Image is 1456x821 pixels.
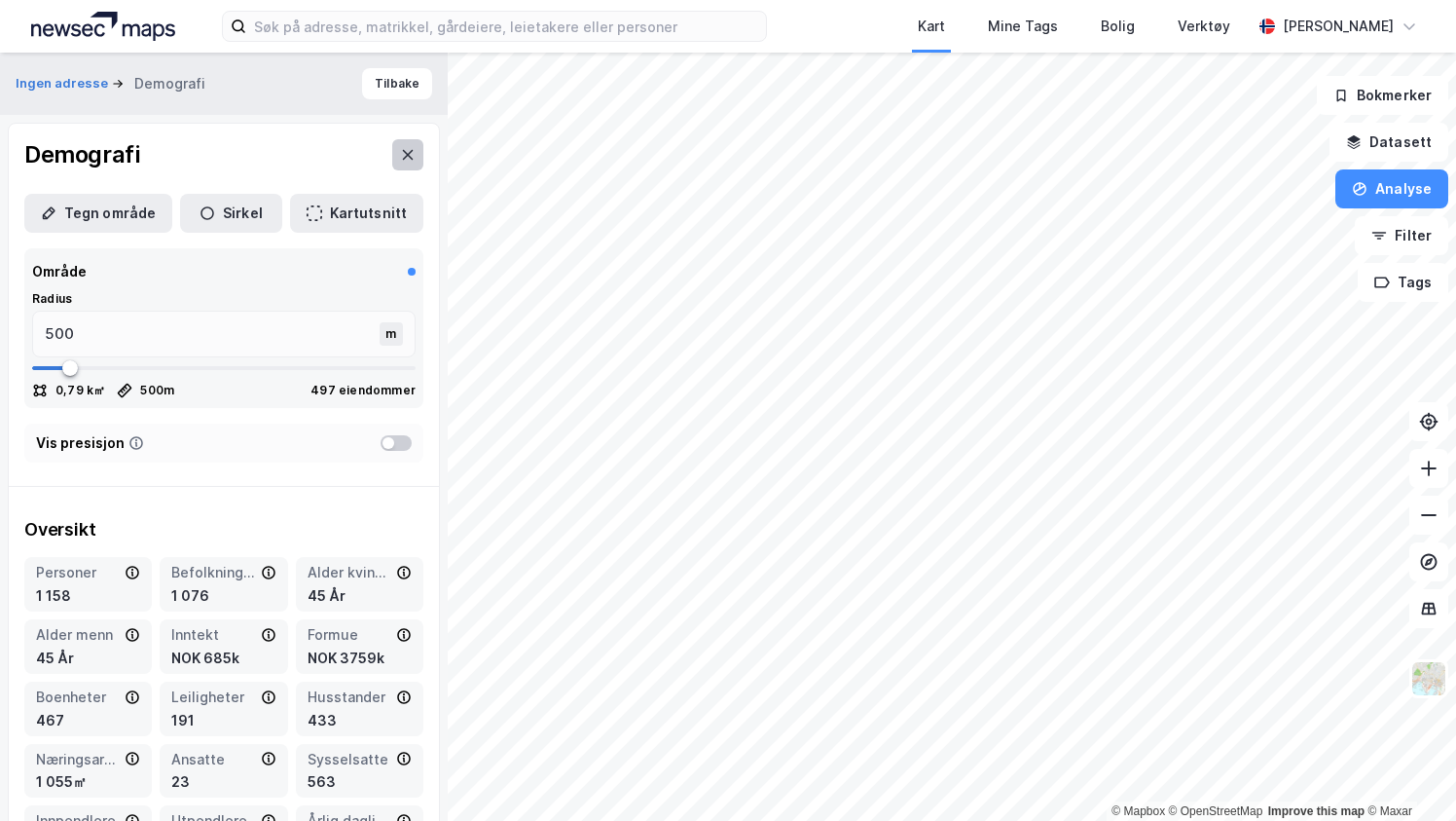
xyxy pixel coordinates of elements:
[55,383,105,398] div: 0,79 k㎡
[134,72,205,95] div: Demografi
[308,709,412,732] div: 433
[16,74,112,93] button: Ingen adresse
[36,748,121,771] div: Næringsareal
[1410,660,1447,697] img: Z
[1283,15,1394,38] div: [PERSON_NAME]
[171,623,256,647] div: Inntekt
[1169,804,1263,818] a: OpenStreetMap
[171,748,256,771] div: Ansatte
[1111,804,1165,818] a: Mapbox
[308,584,412,608] div: 45 År
[36,623,121,647] div: Alder menn
[180,194,282,233] button: Sirkel
[24,194,172,233] button: Tegn område
[24,518,423,541] div: Oversikt
[32,260,87,283] div: Område
[36,561,121,584] div: Personer
[171,709,275,732] div: 191
[36,686,121,709] div: Boenheter
[33,312,383,356] input: m
[36,647,140,670] div: 45 År
[988,15,1058,38] div: Mine Tags
[31,12,175,41] img: logo.a4113a55bc3d86da70a041830d287a7e.svg
[308,647,412,670] div: NOK 3759k
[171,770,275,794] div: 23
[362,68,432,99] button: Tilbake
[1101,15,1135,38] div: Bolig
[1335,169,1448,208] button: Analyse
[308,686,392,709] div: Husstander
[1355,216,1448,255] button: Filter
[36,770,140,794] div: 1 055㎡
[171,584,275,608] div: 1 076
[308,748,392,771] div: Sysselsatte
[1178,15,1230,38] div: Verktøy
[290,194,423,233] button: Kartutsnitt
[24,139,139,170] div: Demografi
[308,561,392,584] div: Alder kvinner
[246,12,766,41] input: Søk på adresse, matrikkel, gårdeiere, leietakere eller personer
[36,709,140,732] div: 467
[32,291,416,307] div: Radius
[171,561,256,584] div: Befolkning dagtid
[308,623,392,647] div: Formue
[36,431,125,455] div: Vis presisjon
[1358,263,1448,302] button: Tags
[380,322,403,346] div: m
[1317,76,1448,115] button: Bokmerker
[1329,123,1448,162] button: Datasett
[171,647,275,670] div: NOK 685k
[1268,804,1365,818] a: Improve this map
[308,770,412,794] div: 563
[310,383,416,398] div: 497 eiendommer
[171,686,256,709] div: Leiligheter
[918,15,945,38] div: Kart
[36,584,140,608] div: 1 158
[1359,728,1456,821] iframe: Chat Widget
[140,383,174,398] div: 500 m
